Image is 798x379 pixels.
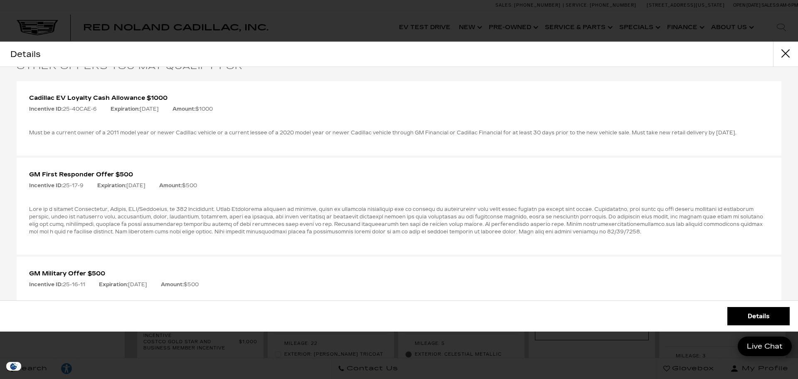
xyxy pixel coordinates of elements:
[88,270,105,277] span: $500
[29,106,63,112] strong: Incentive ID:
[738,337,792,356] a: Live Chat
[17,61,781,73] h5: Other Offers You May Qualify For
[116,171,133,178] span: $500
[161,282,184,287] strong: Amount:
[29,183,96,188] p: 25-17-9
[29,183,63,188] strong: Incentive ID:
[4,362,23,371] img: Opt-Out Icon
[97,183,158,188] p: [DATE]
[29,107,109,111] p: 25-40CAE-6
[29,94,145,102] span: Cadillac EV Loyalty Cash Allowance
[743,342,787,351] span: Live Chat
[773,42,798,67] button: Close
[29,282,98,287] p: 25-16-11
[161,282,211,287] p: $500
[29,171,114,178] span: GM First Responder Offer
[29,270,86,277] span: GM Military Offer
[99,282,160,287] p: [DATE]
[29,129,769,136] p: Must be a current owner of a 2011 model year or newer Cadillac vehicle or a current lessee of a 2...
[29,206,769,235] p: Lore ip d sitamet Consectetur, Adipis, ELI/Seddoeius, te 382 Incididunt. Utlab Etdolorema aliquae...
[97,183,126,188] strong: Expiration:
[172,106,195,112] strong: Amount:
[159,183,182,188] strong: Amount:
[111,107,171,111] p: [DATE]
[29,282,63,287] strong: Incentive ID:
[159,183,209,188] p: $500
[727,307,790,325] a: Details
[172,107,225,111] p: $1000
[99,282,128,287] strong: Expiration:
[147,94,167,102] span: $1000
[111,106,140,112] strong: Expiration:
[4,362,23,371] section: Click to Open Cookie Consent Modal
